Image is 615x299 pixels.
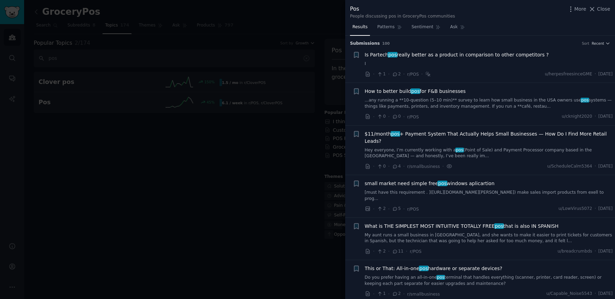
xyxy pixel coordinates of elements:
span: · [403,113,405,120]
span: · [388,71,390,78]
span: Patterns [377,24,394,30]
span: 2 [377,206,385,212]
span: r/smallbusiness [407,164,440,169]
a: ...any running a **10-question (5–10 min)** survey to learn how small business in the USA owners ... [365,97,613,109]
span: small market need simple free windows aplicartion [365,180,495,187]
span: pos [437,181,447,186]
span: [DATE] [598,71,613,77]
div: People discussing pos in GroceryPos communities [350,13,455,20]
span: pos [436,275,445,280]
span: r/smallbusiness [407,292,440,297]
span: 1 [377,291,385,297]
span: · [406,248,407,255]
span: This or That: All-in-one hardware or separate devices? [365,265,502,272]
span: What is THE SIMPLEST MOST INTUITIVE TOTALLY FREE that is also IN SPANISH [365,223,559,230]
a: Sentiment [409,22,443,36]
span: 4 [392,163,401,170]
span: · [403,205,405,213]
button: Recent [592,41,610,46]
span: [DATE] [598,206,613,212]
span: · [388,163,390,170]
span: · [421,71,423,78]
a: My aunt runs a small business in [GEOGRAPHIC_DATA], and she wants to make it easier to print tick... [365,232,613,244]
a: What is THE SIMPLEST MOST INTUITIVE TOTALLY FREEposthat is also IN SPANISH [365,223,559,230]
span: r/POS [407,207,419,212]
span: · [373,290,374,298]
span: · [388,248,390,255]
span: 100 [382,41,390,45]
span: · [403,290,405,298]
span: Results [352,24,368,30]
span: · [595,114,596,120]
span: Sentiment [412,24,433,30]
div: Sort [582,41,590,46]
span: [DATE] [598,248,613,255]
span: Ask [450,24,458,30]
span: u/LowVirus5072 [559,206,592,212]
a: Results [350,22,370,36]
span: r/POS [407,115,419,119]
span: · [388,290,390,298]
span: · [373,71,374,78]
span: · [595,71,596,77]
span: u/cknight2020 [562,114,592,120]
span: · [373,163,374,170]
span: r/POS [410,249,422,254]
span: $11/month + Payment System That Actually Helps Small Businesses — How Do I Find More Retail Leads? [365,130,613,145]
a: Hey everyone, I’m currently working with apos(Point of Sale) and Payment Processor company based ... [365,147,613,159]
span: Is Partech really better as a product in comparison to other competitors ? [365,51,549,58]
span: Recent [592,41,604,46]
a: Patterns [375,22,404,36]
div: Pos [350,5,455,13]
span: 11 [392,248,403,255]
span: 2 [392,71,401,77]
button: Close [589,6,610,13]
span: · [403,163,405,170]
span: pos [455,148,464,152]
span: pos [419,266,428,271]
a: How to better buildposfor F&B businesses [365,88,466,95]
span: pos [391,131,400,137]
span: 5 [392,206,401,212]
a: Ask [448,22,467,36]
span: 0 [377,163,385,170]
a: I [365,61,613,67]
a: This or That: All-in-oneposhardware or separate devices? [365,265,502,272]
span: 1 [377,71,385,77]
span: 2 [377,248,385,255]
span: More [574,6,586,13]
span: How to better build for F&B businesses [365,88,466,95]
a: $11/monthpos+ Payment System That Actually Helps Small Businesses — How Do I Find More Retail Leads? [365,130,613,145]
span: · [373,113,374,120]
span: · [595,248,596,255]
span: Submission s [350,41,380,47]
span: · [595,206,596,212]
span: pos [411,88,420,94]
span: 0 [392,114,401,120]
span: 0 [377,114,385,120]
span: pos [388,52,397,57]
span: pos [494,223,504,229]
span: · [373,248,374,255]
span: · [373,205,374,213]
span: · [388,113,390,120]
span: [DATE] [598,114,613,120]
span: pos [581,98,589,103]
span: u/breadcrumbds [558,248,592,255]
a: Is Partechposreally better as a product in comparison to other competitors ? [365,51,549,58]
span: Close [597,6,610,13]
span: · [442,163,444,170]
span: · [388,205,390,213]
span: u/herpesfreesinceGME [545,71,592,77]
span: [DATE] [598,163,613,170]
a: Do you prefer having an all-in-oneposterminal that handles everything (scanner, printer, card rea... [365,275,613,287]
a: [must have this requirement . ]([URL][DOMAIN_NAME][PERSON_NAME]) make sales import products from ... [365,190,613,202]
span: 2 [392,291,401,297]
span: · [595,163,596,170]
a: small market need simple freeposwindows aplicartion [365,180,495,187]
span: [DATE] [598,291,613,297]
span: u/Capable_Noise5543 [546,291,592,297]
span: · [403,71,405,78]
span: r/POS [407,72,419,77]
span: u/ScheduleCalm5364 [547,163,592,170]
